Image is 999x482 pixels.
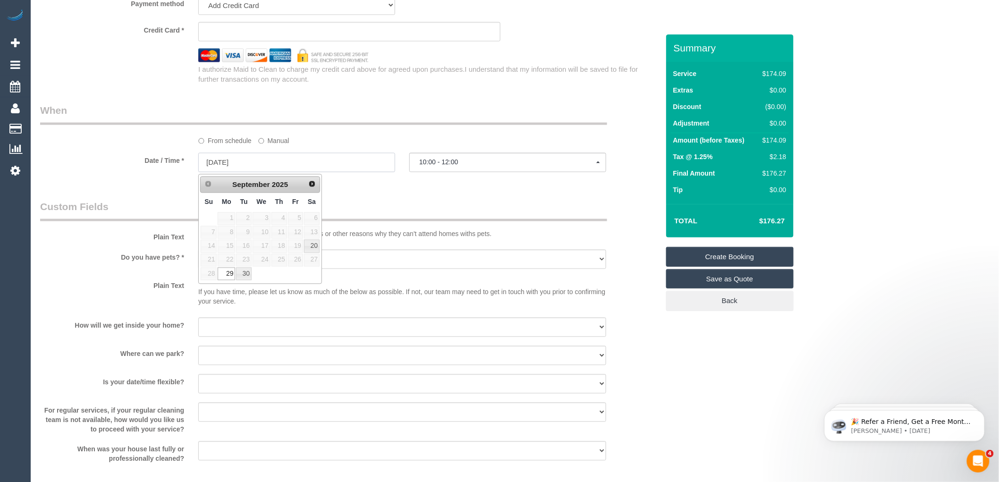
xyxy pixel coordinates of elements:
label: Do you have pets? * [33,250,191,262]
span: 2025 [272,181,288,189]
span: 2 [236,212,251,225]
iframe: Intercom live chat [967,450,990,473]
div: $176.27 [759,169,786,178]
span: 17 [253,240,271,253]
span: 22 [218,254,235,267]
span: 5 [288,212,303,225]
label: Credit Card * [33,22,191,35]
span: Friday [292,198,299,206]
a: Prev [202,178,215,191]
div: $2.18 [759,152,786,161]
span: Wednesday [257,198,267,206]
p: Some of our cleaning teams have allergies or other reasons why they can't attend homes withs pets. [198,229,606,239]
input: DD/MM/YYYY [198,153,395,172]
span: 27 [304,254,320,267]
a: 20 [304,240,320,253]
button: 10:00 - 12:00 [409,153,606,172]
span: 4 [271,212,287,225]
div: I authorize Maid to Clean to charge my credit card above for agreed upon purchases. [191,65,666,85]
span: 4 [986,450,994,457]
span: Monday [222,198,231,206]
label: How will we get inside your home? [33,318,191,330]
span: 18 [271,240,287,253]
span: 10:00 - 12:00 [419,159,596,166]
legend: When [40,104,607,125]
div: ($0.00) [759,102,786,111]
span: 26 [288,254,303,267]
label: Is your date/time flexible? [33,374,191,387]
div: $0.00 [759,118,786,128]
img: Automaid Logo [6,9,25,23]
label: Plain Text [33,229,191,242]
span: Thursday [275,198,283,206]
span: 3 [253,212,271,225]
span: 12 [288,226,303,239]
label: Extras [673,85,694,95]
span: 1 [218,212,235,225]
span: 14 [201,240,217,253]
label: When was your house last fully or professionally cleaned? [33,441,191,464]
legend: Custom Fields [40,200,607,221]
span: 8 [218,226,235,239]
span: Prev [204,180,212,188]
h4: $176.27 [731,217,785,225]
span: 7 [201,226,217,239]
label: Where can we park? [33,346,191,359]
span: Next [308,180,316,188]
a: 30 [236,268,251,280]
span: 6 [304,212,320,225]
a: Save as Quote [666,269,794,289]
label: Adjustment [673,118,710,128]
p: If you have time, please let us know as much of the below as possible. If not, our team may need ... [198,278,606,306]
span: September [232,181,270,189]
span: 9 [236,226,251,239]
label: Discount [673,102,702,111]
div: $174.09 [759,135,786,145]
h3: Summary [674,42,789,53]
input: From schedule [198,138,204,144]
input: Manual [258,138,264,144]
span: 28 [201,268,217,280]
span: 23 [236,254,251,267]
span: Sunday [204,198,213,206]
a: Back [666,291,794,311]
div: $174.09 [759,69,786,78]
img: credit cards [191,49,376,62]
span: 11 [271,226,287,239]
span: Tuesday [240,198,248,206]
iframe: Intercom notifications message [810,390,999,457]
a: Create Booking [666,247,794,267]
span: 15 [218,240,235,253]
div: $0.00 [759,185,786,194]
label: Plain Text [33,278,191,291]
label: Date / Time * [33,153,191,166]
span: 16 [236,240,251,253]
iframe: Secure card payment input frame [206,27,492,36]
label: From schedule [198,133,252,146]
span: 25 [271,254,287,267]
a: Next [305,178,319,191]
a: 29 [218,268,235,280]
label: Service [673,69,697,78]
label: Final Amount [673,169,715,178]
span: Saturday [308,198,316,206]
strong: Total [675,217,698,225]
label: Tax @ 1.25% [673,152,713,161]
span: 24 [253,254,271,267]
span: 21 [201,254,217,267]
span: 10 [253,226,271,239]
label: Amount (before Taxes) [673,135,745,145]
label: For regular services, if your regular cleaning team is not available, how would you like us to pr... [33,403,191,434]
span: 19 [288,240,303,253]
div: $0.00 [759,85,786,95]
span: 13 [304,226,320,239]
label: Tip [673,185,683,194]
label: Manual [258,133,289,146]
